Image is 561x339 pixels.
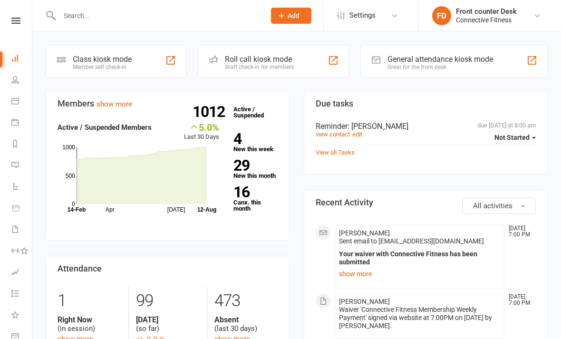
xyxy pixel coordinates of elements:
time: [DATE] 7:00 PM [504,294,535,306]
span: Sent email to [EMAIL_ADDRESS][DOMAIN_NAME] [339,237,484,245]
div: FD [432,6,451,25]
div: Great for the front desk [387,64,493,70]
div: Waiver 'Connective Fitness Membership Weekly Payment' signed via website at 7:00PM on [DATE] by [... [339,306,500,330]
div: (so far) [136,315,199,333]
time: [DATE] 7:00 PM [504,225,535,238]
h3: Recent Activity [316,198,536,207]
a: 29New this month [233,158,278,179]
div: (last 30 days) [214,315,278,333]
div: Last 30 Days [184,122,219,142]
div: Reminder [316,122,536,131]
strong: [DATE] [136,315,199,324]
strong: Right Now [58,315,121,324]
strong: 4 [233,132,274,146]
div: Front counter Desk [456,7,517,16]
a: Product Sales [11,198,33,220]
a: People [11,70,33,91]
strong: 1012 [193,105,229,119]
button: Add [271,8,311,24]
a: View all Tasks [316,149,355,156]
a: 1012Active / Suspended [229,99,271,126]
strong: 29 [233,158,274,173]
a: show more [97,100,132,108]
div: Connective Fitness [456,16,517,24]
div: (in session) [58,315,121,333]
span: Not Started [494,134,530,141]
div: Roll call kiosk mode [225,55,294,64]
a: Payments [11,113,33,134]
a: Reports [11,134,33,155]
a: Dashboard [11,48,33,70]
div: 1 [58,287,121,315]
a: 4New this week [233,132,278,152]
input: Search... [57,9,259,22]
span: [PERSON_NAME] [339,298,390,305]
a: show more [339,267,500,281]
h3: Attendance [58,264,278,273]
h3: Due tasks [316,99,536,108]
div: Member self check-in [73,64,132,70]
div: Class kiosk mode [73,55,132,64]
h3: Members [58,99,278,108]
strong: Active / Suspended Members [58,123,152,132]
div: 5.0% [184,122,219,132]
span: [PERSON_NAME] [339,229,390,237]
a: What's New [11,305,33,327]
button: Not Started [494,129,536,146]
a: Assessments [11,262,33,284]
div: 99 [136,287,199,315]
div: Your waiver with Connective Fitness has been submitted [339,250,500,266]
div: Staff check-in for members [225,64,294,70]
span: All activities [473,202,513,210]
strong: 16 [233,185,274,199]
a: 16Canx. this month [233,185,278,212]
span: Settings [349,5,376,26]
div: 473 [214,287,278,315]
div: General attendance kiosk mode [387,55,493,64]
a: edit [352,131,362,138]
strong: Absent [214,315,278,324]
span: Add [288,12,300,19]
a: view contact [316,131,350,138]
span: : [PERSON_NAME] [348,122,408,131]
a: Calendar [11,91,33,113]
button: All activities [462,198,536,214]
